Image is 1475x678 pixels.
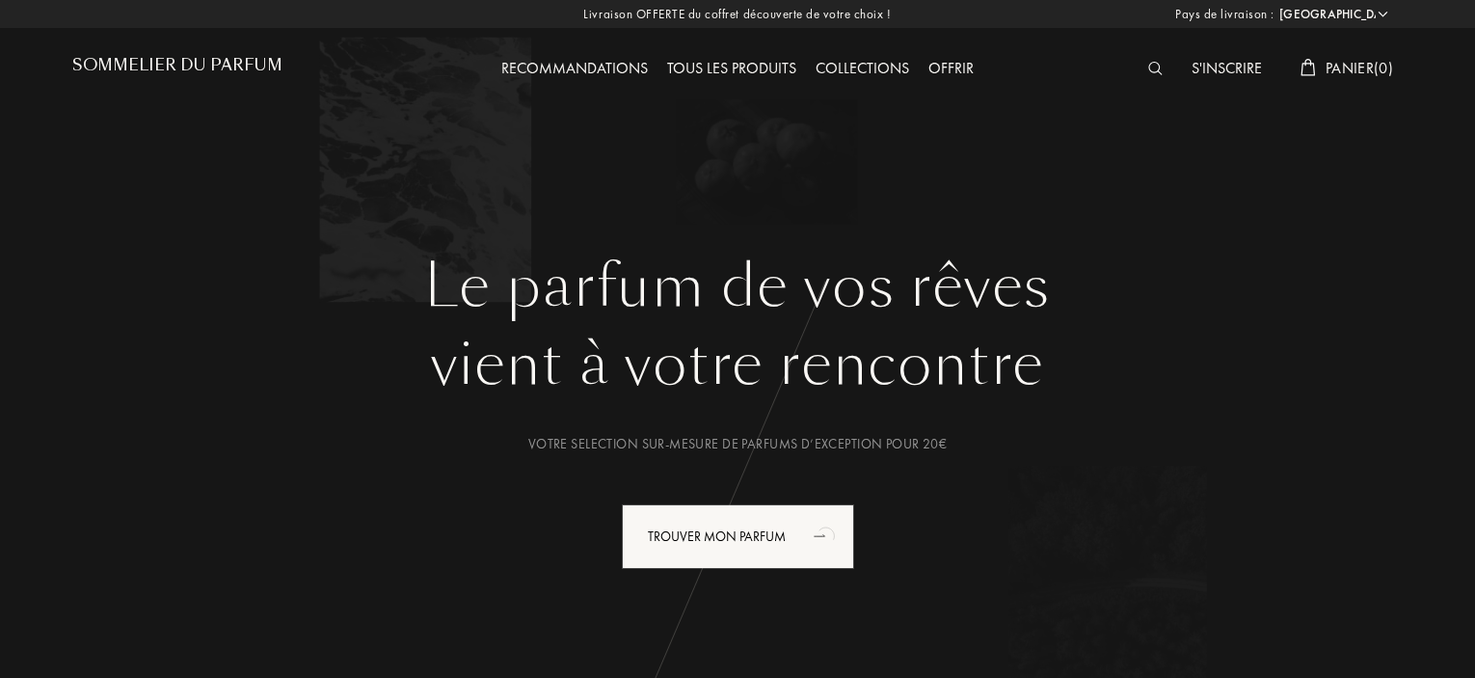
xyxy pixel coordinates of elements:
[1301,59,1316,76] img: cart_white.svg
[1148,62,1163,75] img: search_icn_white.svg
[87,252,1388,321] h1: Le parfum de vos rêves
[919,57,983,82] div: Offrir
[87,434,1388,454] div: Votre selection sur-mesure de parfums d’exception pour 20€
[1326,58,1393,78] span: Panier ( 0 )
[1182,58,1272,78] a: S'inscrire
[919,58,983,78] a: Offrir
[657,57,806,82] div: Tous les produits
[806,57,919,82] div: Collections
[1175,5,1274,24] span: Pays de livraison :
[72,56,282,82] a: Sommelier du Parfum
[72,56,282,74] h1: Sommelier du Parfum
[492,58,657,78] a: Recommandations
[807,516,845,555] div: animation
[607,504,869,569] a: Trouver mon parfumanimation
[657,58,806,78] a: Tous les produits
[1182,57,1272,82] div: S'inscrire
[806,58,919,78] a: Collections
[87,321,1388,408] div: vient à votre rencontre
[622,504,854,569] div: Trouver mon parfum
[492,57,657,82] div: Recommandations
